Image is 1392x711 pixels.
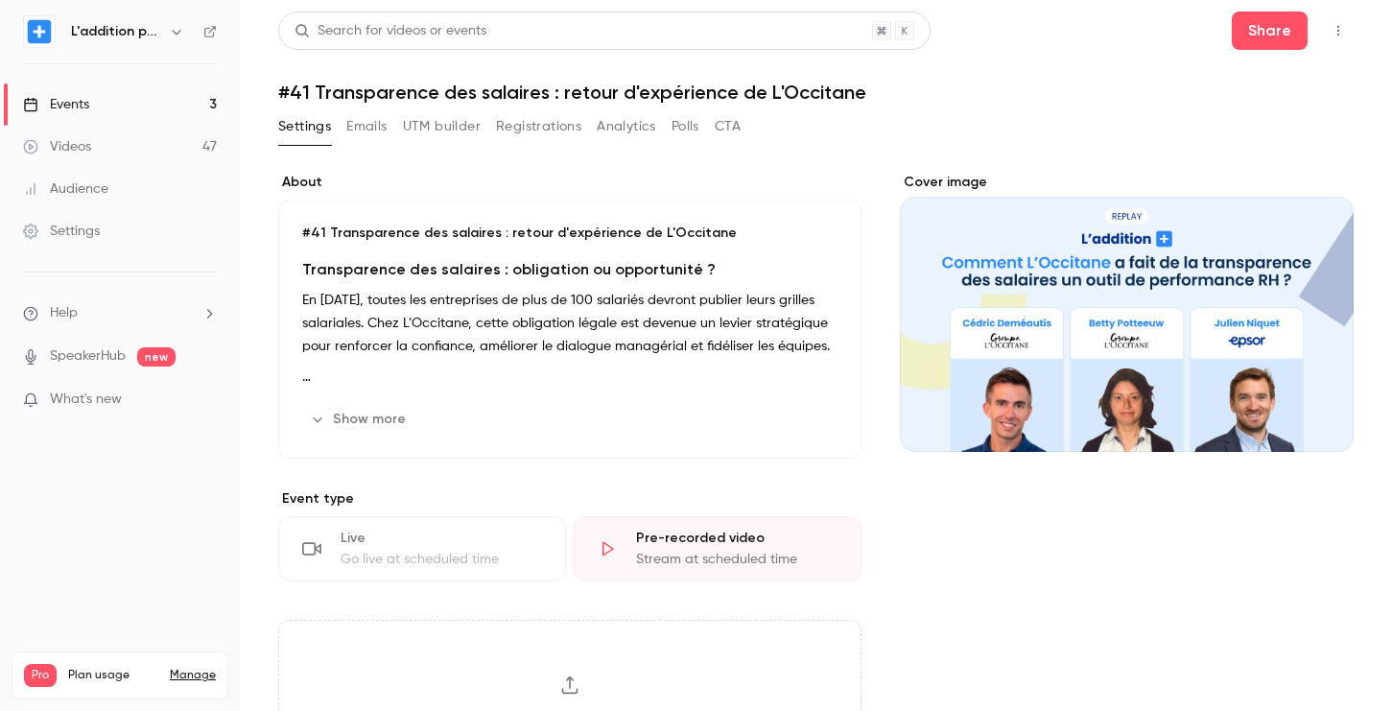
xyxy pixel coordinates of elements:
p: #41 Transparence des salaires : retour d'expérience de L'Occitane [302,224,838,243]
h6: L'addition par Epsor [71,22,161,41]
div: Videos [23,137,91,156]
span: new [137,347,176,367]
a: Manage [170,668,216,683]
button: Show more [302,404,417,435]
section: Cover image [900,173,1354,452]
button: UTM builder [403,111,481,142]
span: Plan usage [68,668,158,683]
li: help-dropdown-opener [23,303,217,323]
p: ‍ [302,366,838,389]
button: Share [1232,12,1308,50]
p: Event type [278,489,861,509]
div: LiveGo live at scheduled time [278,516,566,581]
div: Pre-recorded video [636,529,838,548]
span: Pro [24,664,57,687]
button: Analytics [597,111,656,142]
img: L'addition par Epsor [24,16,55,47]
button: Polls [672,111,699,142]
h1: #41 Transparence des salaires : retour d'expérience de L'Occitane [278,81,1354,104]
button: Registrations [496,111,581,142]
div: Pre-recorded videoStream at scheduled time [574,516,861,581]
span: What's new [50,390,122,410]
button: Emails [346,111,387,142]
div: Settings [23,222,100,241]
label: About [278,173,861,192]
p: En [DATE], toutes les entreprises de plus de 100 salariés devront publier leurs grilles salariale... [302,289,838,358]
div: Stream at scheduled time [636,550,838,569]
a: SpeakerHub [50,346,126,367]
label: Cover image [900,173,1354,192]
div: Events [23,95,89,114]
div: Audience [23,179,108,199]
div: Go live at scheduled time [341,550,542,569]
h4: Transparence des salaires : obligation ou opportunité ? [302,258,838,281]
div: Search for videos or events [295,21,486,41]
span: Help [50,303,78,323]
button: Settings [278,111,331,142]
div: Live [341,529,542,548]
iframe: Noticeable Trigger [194,391,217,409]
button: CTA [715,111,741,142]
